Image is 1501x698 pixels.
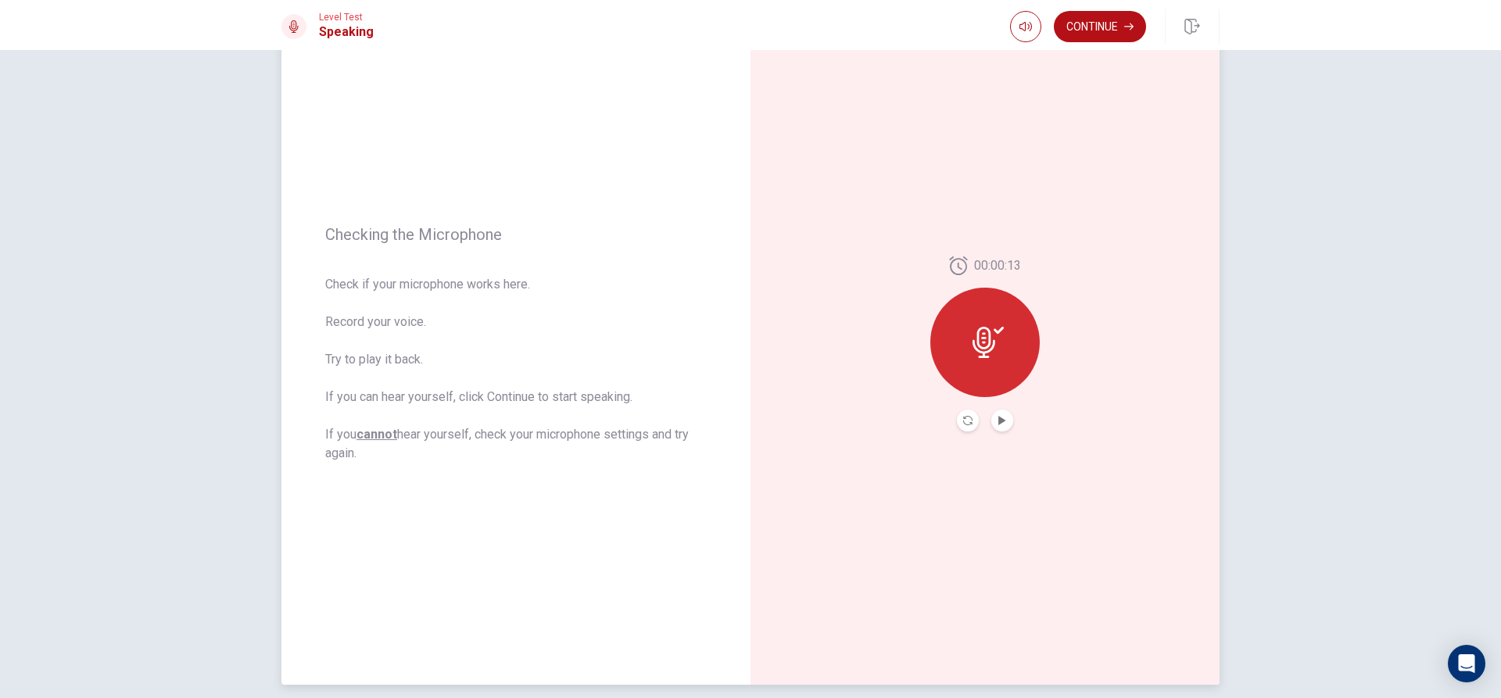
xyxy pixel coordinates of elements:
span: Check if your microphone works here. Record your voice. Try to play it back. If you can hear your... [325,275,707,463]
span: Checking the Microphone [325,225,707,244]
button: Play Audio [991,410,1013,431]
h1: Speaking [319,23,374,41]
span: Level Test [319,12,374,23]
span: 00:00:13 [974,256,1021,275]
button: Record Again [957,410,979,431]
u: cannot [356,427,397,442]
button: Continue [1054,11,1146,42]
div: Open Intercom Messenger [1448,645,1485,682]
